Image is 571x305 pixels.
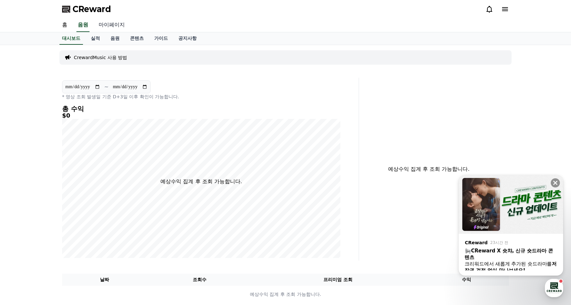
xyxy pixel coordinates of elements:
a: 콘텐츠 [125,32,149,45]
h4: 총 수익 [62,105,340,112]
th: 날짜 [62,274,147,286]
span: 대화 [60,217,68,222]
a: 공지사항 [173,32,202,45]
span: 홈 [21,217,24,222]
span: CReward [73,4,111,14]
span: 설정 [101,217,109,222]
a: 마이페이지 [93,18,130,32]
a: 실적 [86,32,105,45]
p: * 영상 조회 발생일 기준 D+3일 이후 확인이 가능합니다. [62,93,340,100]
a: 음원 [105,32,125,45]
p: 예상수익 집계 후 조회 가능합니다. [364,165,493,173]
a: 설정 [84,207,125,223]
p: ~ [104,83,108,91]
a: CReward [62,4,111,14]
a: 대화 [43,207,84,223]
a: CrewardMusic 사용 방법 [74,54,127,61]
th: 조회수 [147,274,252,286]
p: 예상수익 집계 후 조회 가능합니다. [160,178,242,185]
h5: $0 [62,112,340,119]
a: 음원 [76,18,90,32]
a: 대시보드 [59,32,83,45]
th: 프리미엄 조회 [252,274,424,286]
p: 예상수익 집계 후 조회 가능합니다. [62,291,509,298]
a: 가이드 [149,32,173,45]
th: 수익 [424,274,509,286]
a: 홈 [57,18,73,32]
a: 홈 [2,207,43,223]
